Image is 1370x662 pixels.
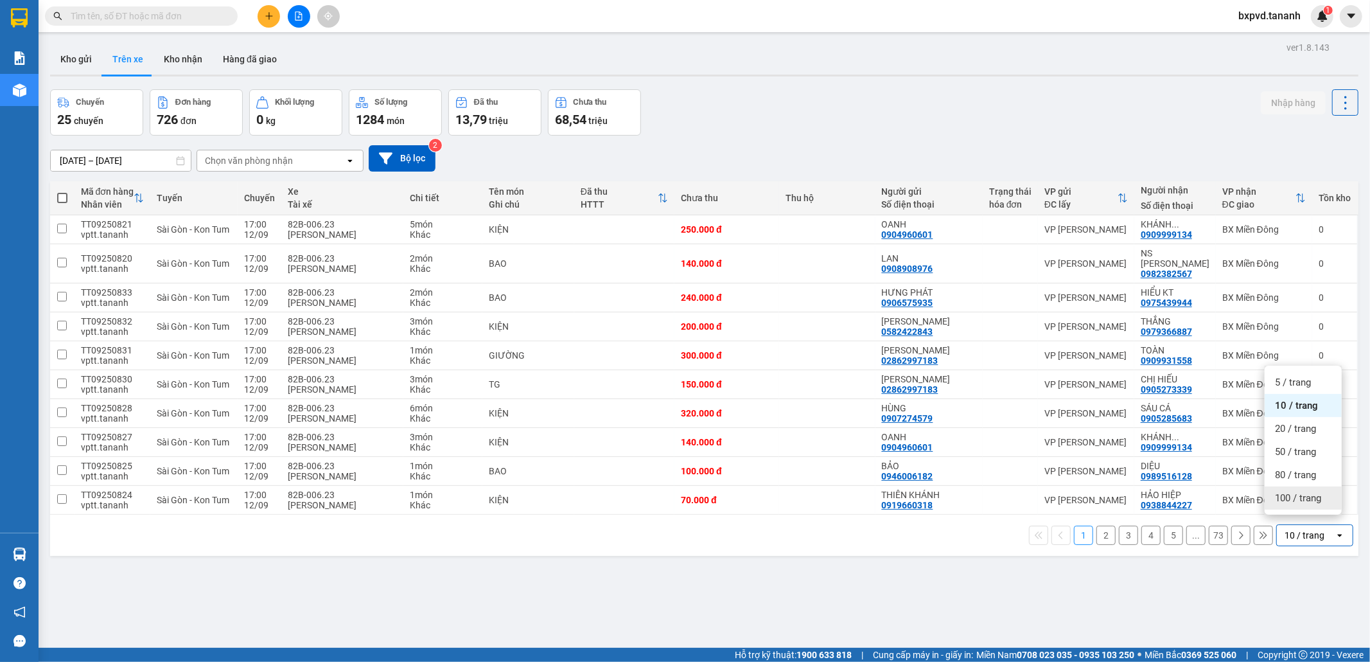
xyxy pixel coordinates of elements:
span: Miền Bắc [1145,648,1236,662]
div: Khác [410,413,476,424]
div: TG [489,379,568,389]
strong: 0708 023 035 - 0935 103 250 [1017,650,1134,660]
div: 17:00 [244,403,275,413]
div: HƯNG PHÁT [882,287,976,298]
div: 2 món [410,253,476,264]
span: 726 [157,112,178,127]
div: TT09250832 [81,316,145,327]
div: 12/09 [244,229,275,240]
button: Trên xe [102,44,154,75]
div: BX Miền Đông [1222,350,1306,361]
button: Đã thu13,79 triệu [448,89,541,136]
span: 20 / trang [1275,422,1316,435]
div: 0909999134 [1141,442,1192,452]
div: 0982382567 [1141,269,1192,279]
div: 1 món [410,461,476,471]
div: 82B-006.23 [288,374,397,384]
div: 82B-006.23 [288,461,397,471]
button: Nhập hàng [1261,91,1326,114]
span: Sài Gòn - Kon Tum [157,408,229,418]
div: 12/09 [244,413,275,424]
span: caret-down [1346,10,1357,22]
div: 17:00 [244,490,275,500]
svg: open [345,156,355,166]
button: Chuyến25chuyến [50,89,143,136]
span: copyright [1299,650,1308,659]
div: 12/09 [244,500,275,510]
span: Sài Gòn - Kon Tum [157,379,229,389]
div: Đã thu [581,186,658,197]
div: 02862997183 [882,384,938,395]
div: BAO [489,292,568,303]
div: VP [PERSON_NAME] [1044,321,1128,332]
input: Select a date range. [51,150,191,171]
span: Sài Gòn - Kon Tum [157,466,229,476]
div: 320.000 đ [681,408,773,418]
strong: 1900 633 818 [796,650,852,660]
div: Tuyến [157,193,231,203]
div: vptt.tananh [81,442,145,452]
div: VP [PERSON_NAME] [1044,466,1128,476]
div: vptt.tananh [81,500,145,510]
div: 150.000 đ [681,379,773,389]
div: TOÀN [1141,345,1209,355]
div: VP gửi [1044,186,1118,197]
span: chuyến [74,116,103,126]
div: Chưa thu [574,98,607,107]
div: Nhân viên [81,199,134,210]
div: 3 món [410,432,476,442]
div: [PERSON_NAME] [288,327,397,337]
div: 02862997183 [882,355,938,366]
div: BX Miền Đông [1222,466,1306,476]
div: Tài xế [288,199,397,210]
div: 17:00 [244,345,275,355]
span: aim [324,12,333,21]
div: 82B-006.23 [288,287,397,298]
div: 0 [1319,350,1351,361]
span: 25 [57,112,71,127]
div: VP [PERSON_NAME] [1044,224,1128,235]
sup: 1 [1324,6,1333,15]
div: VP [PERSON_NAME] [1044,350,1128,361]
div: Ghi chú [489,199,568,210]
div: Tên món [489,186,568,197]
div: BX Miền Đông [1222,292,1306,303]
div: Khác [410,229,476,240]
span: message [13,635,26,647]
div: 17:00 [244,316,275,327]
div: 82B-006.23 [288,316,397,327]
span: Cung cấp máy in - giấy in: [873,648,973,662]
div: 3 món [410,316,476,327]
span: Sài Gòn - Kon Tum [157,437,229,447]
div: 0 [1319,292,1351,303]
div: vptt.tananh [81,327,145,337]
div: Khác [410,442,476,452]
div: 0909999134 [1141,229,1192,240]
div: 82B-006.23 [288,432,397,442]
div: Người nhận [1141,185,1209,195]
input: Tìm tên, số ĐT hoặc mã đơn [71,9,222,23]
span: Sài Gòn - Kon Tum [157,292,229,303]
div: VP nhận [1222,186,1295,197]
div: BX Miền Đông [1222,379,1306,389]
div: 0 [1319,321,1351,332]
div: PHAN ANH [882,345,976,355]
span: | [861,648,863,662]
span: 80 / trang [1275,469,1316,481]
div: VP [PERSON_NAME] [1044,408,1128,418]
div: 82B-006.23 [288,253,397,264]
button: 3 [1119,526,1138,545]
div: HẢO HIỆP [1141,490,1209,500]
div: BX Miền Đông [1222,437,1306,447]
div: Khác [410,384,476,395]
button: 5 [1164,526,1183,545]
th: Toggle SortBy [1038,181,1134,215]
span: 13,79 [455,112,487,127]
div: Trạng thái [989,186,1032,197]
div: GIƯỜNG [489,350,568,361]
div: BẢO NGỌC [882,316,976,327]
button: 4 [1141,526,1161,545]
span: bxpvd.tananh [1228,8,1311,24]
div: 100.000 đ [681,466,773,476]
div: 300.000 đ [681,350,773,361]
